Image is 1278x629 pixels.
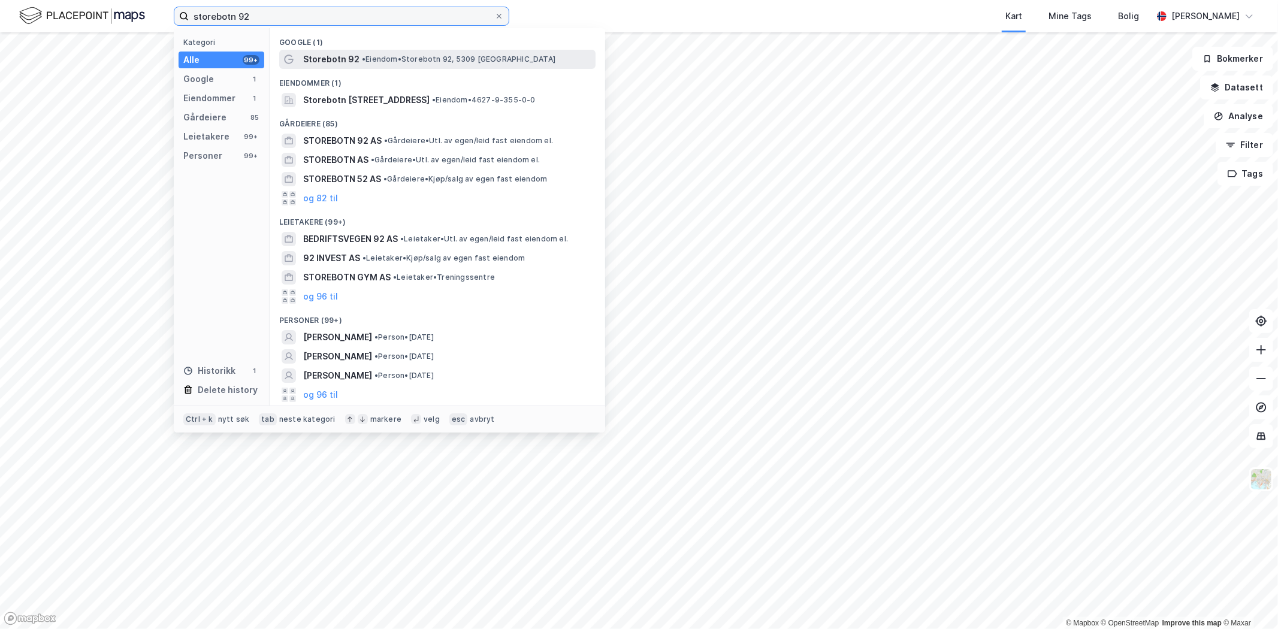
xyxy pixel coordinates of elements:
[303,191,338,205] button: og 82 til
[303,388,338,402] button: og 96 til
[259,413,277,425] div: tab
[371,155,540,165] span: Gårdeiere • Utl. av egen/leid fast eiendom el.
[374,332,434,342] span: Person • [DATE]
[1049,9,1092,23] div: Mine Tags
[1101,619,1159,627] a: OpenStreetMap
[362,253,366,262] span: •
[303,368,372,383] span: [PERSON_NAME]
[362,55,555,64] span: Eiendom • Storebotn 92, 5309 [GEOGRAPHIC_DATA]
[1066,619,1099,627] a: Mapbox
[183,110,226,125] div: Gårdeiere
[383,174,547,184] span: Gårdeiere • Kjøp/salg av egen fast eiendom
[183,53,200,67] div: Alle
[432,95,436,104] span: •
[374,352,434,361] span: Person • [DATE]
[371,155,374,164] span: •
[362,55,365,63] span: •
[1204,104,1273,128] button: Analyse
[1218,571,1278,629] iframe: Chat Widget
[1171,9,1240,23] div: [PERSON_NAME]
[189,7,494,25] input: Søk på adresse, matrikkel, gårdeiere, leietakere eller personer
[374,371,434,380] span: Person • [DATE]
[243,55,259,65] div: 99+
[270,404,605,426] div: Historikk (1)
[1200,75,1273,99] button: Datasett
[270,110,605,131] div: Gårdeiere (85)
[303,93,430,107] span: Storebotn [STREET_ADDRESS]
[270,306,605,328] div: Personer (99+)
[183,129,229,144] div: Leietakere
[432,95,536,105] span: Eiendom • 4627-9-355-0-0
[303,172,381,186] span: STOREBOTN 52 AS
[250,74,259,84] div: 1
[183,149,222,163] div: Personer
[250,93,259,103] div: 1
[400,234,404,243] span: •
[243,132,259,141] div: 99+
[303,330,372,344] span: [PERSON_NAME]
[183,364,235,378] div: Historikk
[270,28,605,50] div: Google (1)
[303,52,359,66] span: Storebotn 92
[270,69,605,90] div: Eiendommer (1)
[1162,619,1222,627] a: Improve this map
[279,415,336,424] div: neste kategori
[374,332,378,341] span: •
[393,273,495,282] span: Leietaker • Treningssentre
[470,415,494,424] div: avbryt
[303,270,391,285] span: STOREBOTN GYM AS
[218,415,250,424] div: nytt søk
[303,349,372,364] span: [PERSON_NAME]
[362,253,525,263] span: Leietaker • Kjøp/salg av egen fast eiendom
[4,612,56,625] a: Mapbox homepage
[198,383,258,397] div: Delete history
[303,289,338,304] button: og 96 til
[1217,162,1273,186] button: Tags
[19,5,145,26] img: logo.f888ab2527a4732fd821a326f86c7f29.svg
[270,208,605,229] div: Leietakere (99+)
[384,136,553,146] span: Gårdeiere • Utl. av egen/leid fast eiendom el.
[183,91,235,105] div: Eiendommer
[1005,9,1022,23] div: Kart
[303,134,382,148] span: STOREBOTN 92 AS
[303,153,368,167] span: STOREBOTN AS
[303,251,360,265] span: 92 INVEST AS
[374,352,378,361] span: •
[183,72,214,86] div: Google
[183,38,264,47] div: Kategori
[383,174,387,183] span: •
[374,371,378,380] span: •
[384,136,388,145] span: •
[393,273,397,282] span: •
[370,415,401,424] div: markere
[250,113,259,122] div: 85
[424,415,440,424] div: velg
[183,413,216,425] div: Ctrl + k
[250,366,259,376] div: 1
[1192,47,1273,71] button: Bokmerker
[1218,571,1278,629] div: Kontrollprogram for chat
[400,234,568,244] span: Leietaker • Utl. av egen/leid fast eiendom el.
[1216,133,1273,157] button: Filter
[449,413,468,425] div: esc
[1118,9,1139,23] div: Bolig
[1250,468,1273,491] img: Z
[243,151,259,161] div: 99+
[303,232,398,246] span: BEDRIFTSVEGEN 92 AS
